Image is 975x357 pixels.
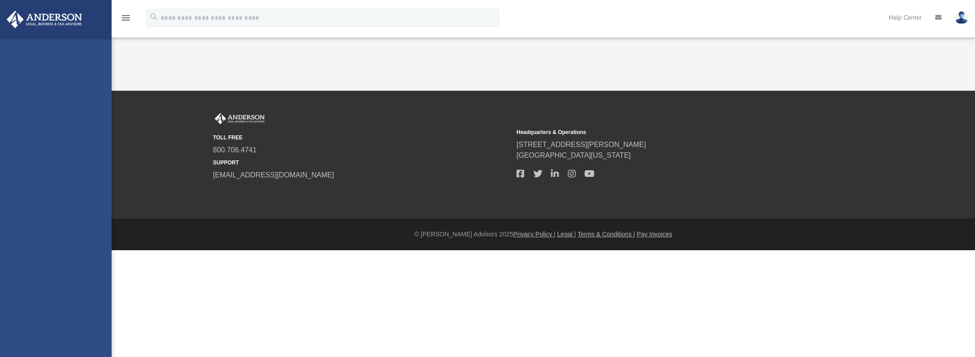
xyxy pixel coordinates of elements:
a: Privacy Policy | [513,231,556,238]
img: User Pic [955,11,968,24]
i: search [149,12,159,22]
a: [GEOGRAPHIC_DATA][US_STATE] [517,151,631,159]
img: Anderson Advisors Platinum Portal [213,113,267,125]
a: menu [121,17,131,23]
img: Anderson Advisors Platinum Portal [4,11,85,28]
small: SUPPORT [213,159,510,167]
a: 800.706.4741 [213,146,257,154]
a: Terms & Conditions | [578,231,635,238]
a: [EMAIL_ADDRESS][DOMAIN_NAME] [213,171,334,179]
small: Headquarters & Operations [517,128,814,136]
div: © [PERSON_NAME] Advisors 2025 [112,230,975,239]
a: Pay Invoices [637,231,672,238]
a: Legal | [557,231,576,238]
a: [STREET_ADDRESS][PERSON_NAME] [517,141,646,148]
i: menu [121,13,131,23]
small: TOLL FREE [213,134,510,142]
